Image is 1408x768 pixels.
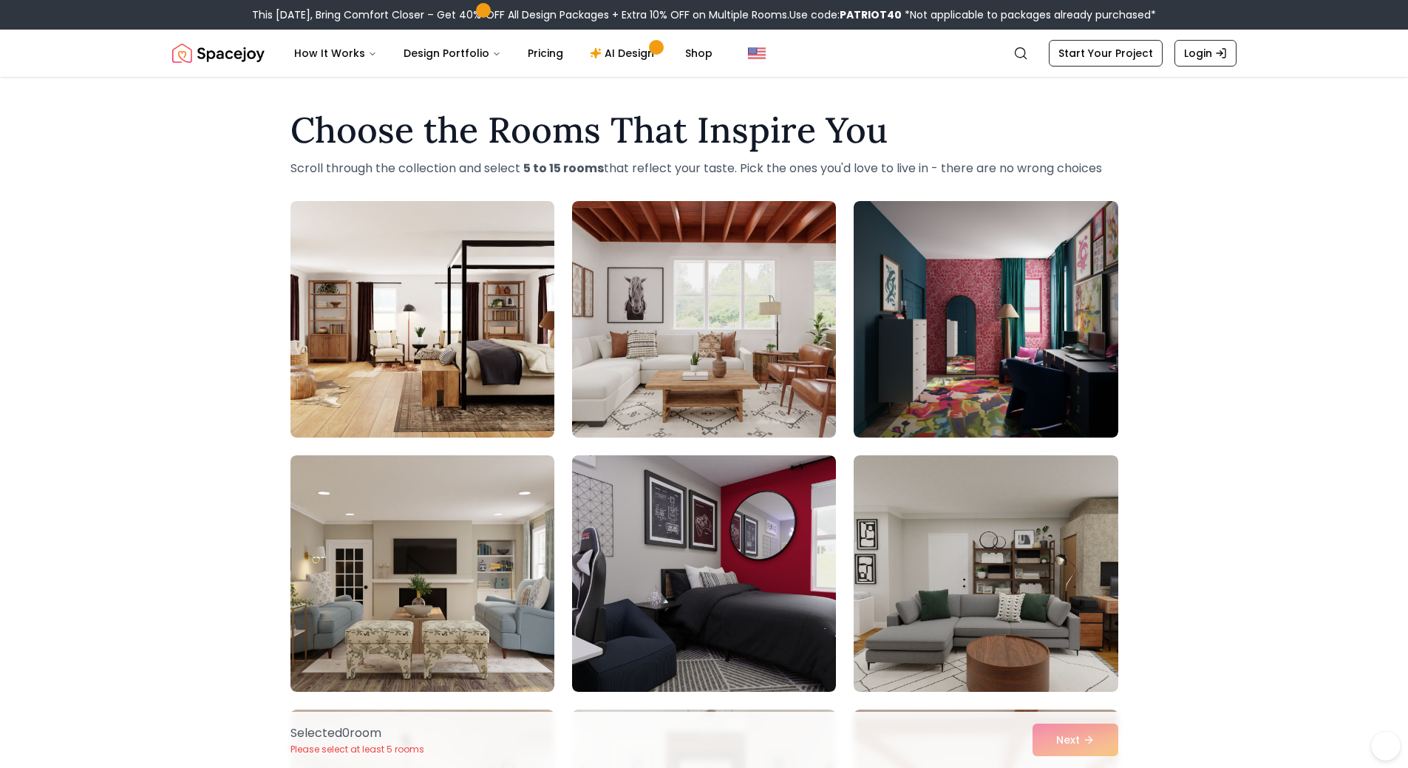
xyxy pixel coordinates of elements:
[40,86,52,98] img: tab_domain_overview_orange.svg
[282,38,724,68] nav: Main
[24,38,35,50] img: website_grey.svg
[1049,40,1163,67] a: Start Your Project
[789,7,902,22] span: Use code:
[854,201,1118,438] img: Room room-3
[282,38,389,68] button: How It Works
[290,724,424,742] p: Selected 0 room
[172,38,265,68] img: Spacejoy Logo
[902,7,1156,22] span: *Not applicable to packages already purchased*
[38,38,163,50] div: Domain: [DOMAIN_NAME]
[854,455,1118,692] img: Room room-6
[290,112,1118,148] h1: Choose the Rooms That Inspire You
[24,24,35,35] img: logo_orange.svg
[56,87,132,97] div: Domain Overview
[523,160,604,177] strong: 5 to 15 rooms
[290,455,554,692] img: Room room-4
[392,38,513,68] button: Design Portfolio
[252,7,1156,22] div: This [DATE], Bring Comfort Closer – Get 40% OFF All Design Packages + Extra 10% OFF on Multiple R...
[516,38,575,68] a: Pricing
[147,86,159,98] img: tab_keywords_by_traffic_grey.svg
[41,24,72,35] div: v 4.0.25
[290,160,1118,177] p: Scroll through the collection and select that reflect your taste. Pick the ones you'd love to liv...
[673,38,724,68] a: Shop
[290,201,554,438] img: Room room-1
[572,201,836,438] img: Room room-2
[1174,40,1237,67] a: Login
[578,38,670,68] a: AI Design
[163,87,249,97] div: Keywords by Traffic
[172,30,1237,77] nav: Global
[172,38,265,68] a: Spacejoy
[840,7,902,22] b: PATRIOT40
[572,455,836,692] img: Room room-5
[748,44,766,62] img: United States
[290,744,424,755] p: Please select at least 5 rooms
